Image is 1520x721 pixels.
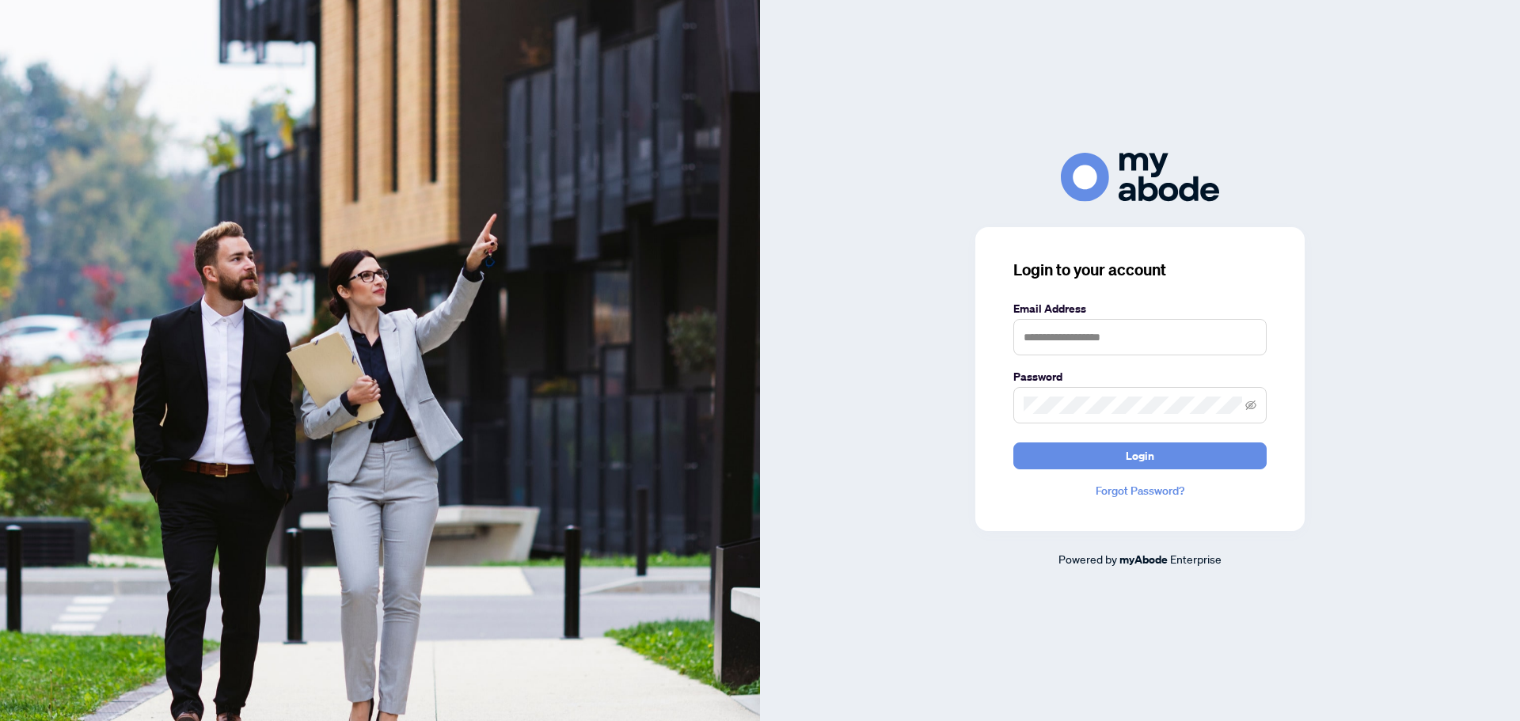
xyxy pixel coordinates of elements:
[1013,259,1267,281] h3: Login to your account
[1061,153,1219,201] img: ma-logo
[1013,300,1267,317] label: Email Address
[1245,400,1256,411] span: eye-invisible
[1013,368,1267,385] label: Password
[1126,443,1154,469] span: Login
[1013,482,1267,499] a: Forgot Password?
[1058,552,1117,566] span: Powered by
[1013,442,1267,469] button: Login
[1170,552,1222,566] span: Enterprise
[1119,551,1168,568] a: myAbode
